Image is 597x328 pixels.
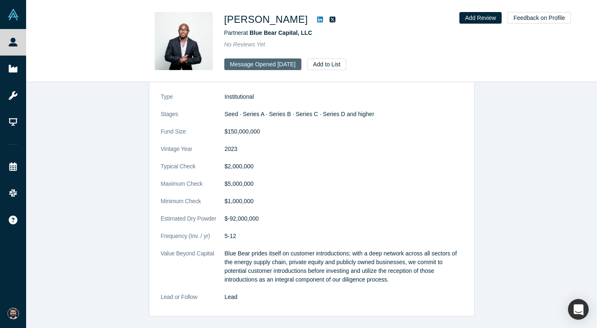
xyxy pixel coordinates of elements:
span: No Reviews Yet [224,41,265,48]
dt: Estimated Dry Powder [161,214,225,232]
img: Rafi Wadan's Account [7,308,19,319]
dd: 5-12 [225,232,463,241]
dt: Stages [161,110,225,127]
dt: Typical Check [161,162,225,180]
button: Feedback on Profile [507,12,571,24]
dt: Maximum Check [161,180,225,197]
dd: Lead [225,293,463,301]
dd: 2023 [225,145,463,153]
dt: Type [161,92,225,110]
dt: Fund Size [161,127,225,145]
img: Alchemist Vault Logo [7,9,19,20]
dt: Lead or Follow [161,293,225,310]
button: Message Opened [DATE] [224,58,301,70]
dt: Vintage Year [161,145,225,162]
button: Add Review [459,12,502,24]
dd: $-92,000,000 [225,214,463,223]
a: Blue Bear Capital, LLC [250,29,312,36]
p: Blue Bear prides itself on customer introductions; with a deep network across all sectors of the ... [225,249,463,284]
dd: Seed · Series A · Series B · Series C · Series D and higher [225,110,463,119]
dt: Value Beyond Capital [161,249,225,293]
dd: $1,000,000 [225,197,463,206]
dd: $150,000,000 [225,127,463,136]
span: Partner at [224,29,312,36]
dt: Minimum Check [161,197,225,214]
dd: $2,000,000 [225,162,463,171]
dd: Institutional [225,92,463,101]
dd: $5,000,000 [225,180,463,188]
button: Add to List [307,58,346,70]
dt: Frequency (Inv. / yr) [161,232,225,249]
img: Vaughn Blake's Profile Image [155,12,213,70]
h1: [PERSON_NAME] [224,12,308,27]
